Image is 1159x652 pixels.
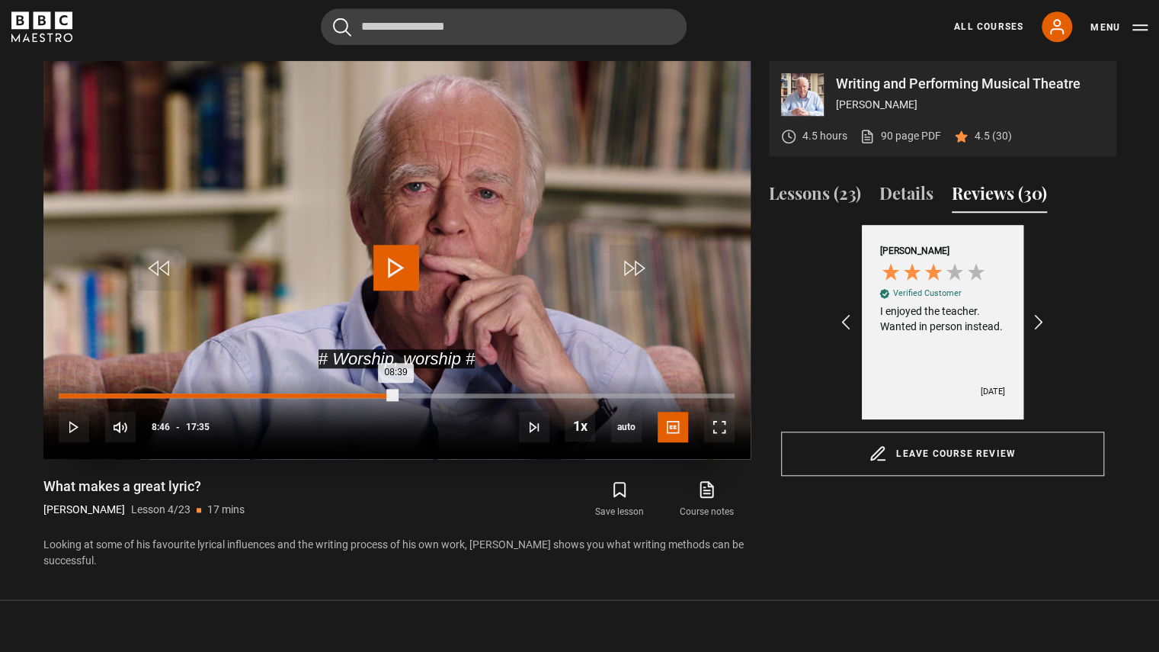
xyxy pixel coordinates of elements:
span: 8:46 [152,413,170,441]
p: Writing and Performing Musical Theatre [836,77,1104,91]
p: 4.5 (30) [975,128,1012,144]
div: Current quality: 720p [611,412,642,442]
svg: BBC Maestro [11,11,72,42]
div: Progress Bar [59,393,734,398]
button: Play [59,412,89,442]
span: - [176,422,180,432]
button: Playback Rate [565,411,595,442]
p: [PERSON_NAME] [836,97,1104,113]
button: Next Lesson [519,412,549,442]
div: REVIEWS.io Carousel Scroll Right [1029,304,1046,341]
input: Search [321,8,687,45]
a: 90 page PDF [860,128,941,144]
a: All Courses [954,20,1023,34]
p: 4.5 hours [802,128,847,144]
button: Lessons (23) [769,181,861,213]
div: [DATE] [981,386,1005,397]
video-js: Video Player [43,61,751,459]
p: [PERSON_NAME] [43,502,125,518]
button: Reviews (30) [952,181,1047,213]
div: [PERSON_NAME] [880,245,949,258]
div: 3 Stars [880,262,991,287]
button: Fullscreen [704,412,735,442]
button: Captions [658,412,688,442]
p: Lesson 4/23 [131,502,190,518]
a: Course notes [663,477,750,522]
div: I enjoyed the teacher. Wanted in person instead. [880,304,1005,334]
span: auto [611,412,642,442]
div: REVIEWS.io Carousel Scroll Left [839,304,856,341]
button: Toggle navigation [1090,20,1148,35]
button: Details [879,181,933,213]
p: Looking at some of his favourite lyrical influences and the writing process of his own work, [PER... [43,537,751,569]
button: Save lesson [576,477,663,522]
p: 17 mins [207,502,245,518]
a: Leave course review [781,432,1104,476]
div: Verified Customer [893,287,962,299]
button: Submit the search query [333,18,351,37]
h1: What makes a great lyric? [43,477,245,496]
button: Mute [105,412,136,442]
div: [PERSON_NAME] Verified CustomerI enjoyed the teacher. Wanted in person instead.[DATE] [854,225,1031,419]
span: 17:35 [186,413,210,441]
